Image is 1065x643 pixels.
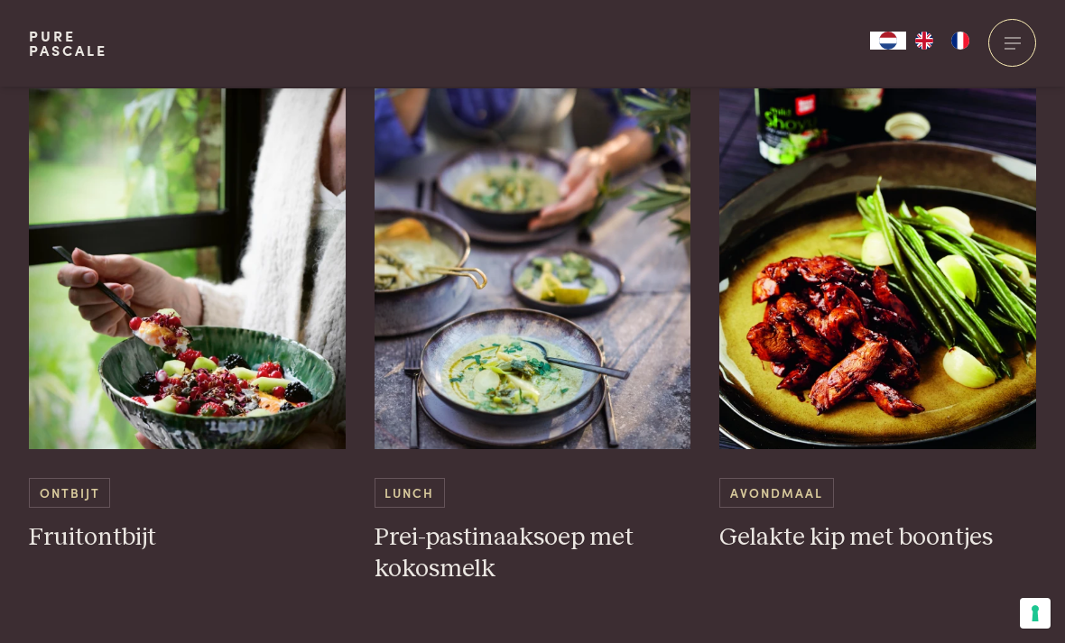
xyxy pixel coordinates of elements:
[29,522,346,554] h3: Fruitontbijt
[29,478,110,508] span: Ontbijt
[870,32,906,50] a: NL
[942,32,978,50] a: FR
[719,522,1036,554] h3: Gelakte kip met boontjes
[29,88,346,554] a: Fruitontbijt Ontbijt Fruitontbijt
[719,478,833,508] span: Avondmaal
[870,32,906,50] div: Language
[29,29,107,58] a: PurePascale
[375,88,691,584] a: Prei-pastinaaksoep met kokosmelk Lunch Prei-pastinaaksoep met kokosmelk
[29,88,346,449] img: Fruitontbijt
[375,522,691,584] h3: Prei-pastinaaksoep met kokosmelk
[906,32,942,50] a: EN
[719,88,1036,449] img: Gelakte kip met boontjes
[1020,598,1051,629] button: Uw voorkeuren voor toestemming voor trackingtechnologieën
[870,32,978,50] aside: Language selected: Nederlands
[375,88,691,449] img: Prei-pastinaaksoep met kokosmelk
[375,478,445,508] span: Lunch
[719,88,1036,554] a: Gelakte kip met boontjes Avondmaal Gelakte kip met boontjes
[906,32,978,50] ul: Language list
